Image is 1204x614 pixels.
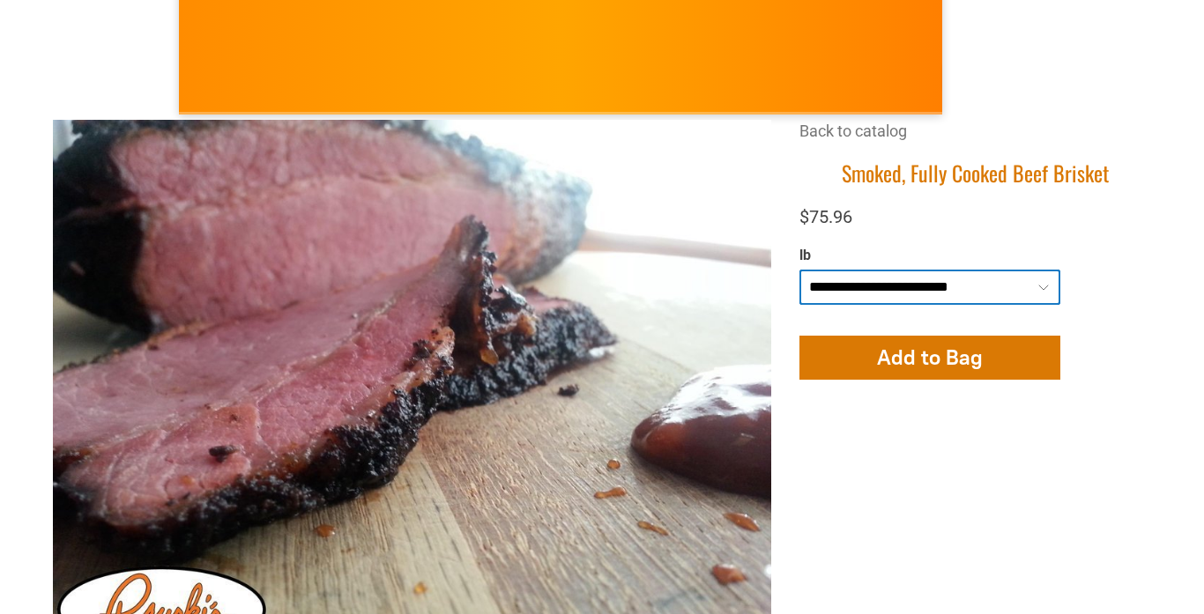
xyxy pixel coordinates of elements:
[799,336,1060,380] button: Add to Bag
[877,344,983,370] span: Add to Bag
[799,247,1060,265] div: lb
[799,206,852,227] span: $75.96
[799,122,907,140] a: Back to catalog
[799,120,1151,159] div: Breadcrumbs
[799,159,1151,187] h1: Smoked, Fully Cooked Beef Brisket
